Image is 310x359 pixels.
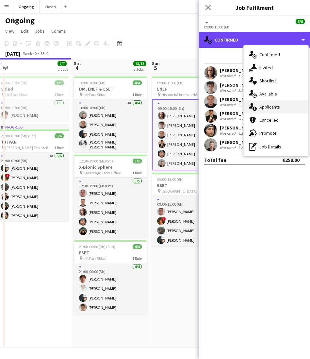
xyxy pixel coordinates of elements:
[54,145,64,150] span: 1 Role
[157,80,184,85] span: 09:00-15:00 (6h)
[5,16,35,26] h1: Ongoing
[152,60,160,66] span: Sun
[244,140,308,153] div: Job Details
[21,28,28,34] span: Edit
[83,256,106,261] span: LifePark Sklad
[237,73,250,78] div: 1.9km
[220,116,237,122] div: Not rated
[296,19,305,24] span: 6/6
[259,104,280,110] span: Applicants
[259,65,273,71] span: Invited
[237,88,250,93] div: 8.2km
[40,0,61,13] button: Closed
[132,92,142,97] span: 1 Role
[220,96,254,102] div: [PERSON_NAME]
[83,170,121,175] span: Backstage Crew Office
[74,99,147,152] app-card-role: 3A4/410:00-16:00 (6h)[PERSON_NAME][PERSON_NAME][PERSON_NAME][PERSON_NAME] [PERSON_NAME]
[152,86,225,92] h3: ENEF
[151,64,160,72] span: 5
[74,77,147,152] app-job-card: 10:00-16:00 (6h)4/4DM, ENEF & ESET LifePark Sklad1 Role3A4/410:00-16:00 (6h)[PERSON_NAME][PERSON_...
[74,263,147,314] app-card-role: 4/421:00-00:00 (3h)[PERSON_NAME][PERSON_NAME][PERSON_NAME][PERSON_NAME]
[220,131,237,136] div: Not rated
[133,159,142,163] span: 5/5
[237,131,250,136] div: 4.8km
[55,133,64,138] span: 6/6
[5,28,14,34] span: View
[237,102,250,107] div: 5.5km
[152,99,225,170] app-card-role: 5A6/609:00-15:00 (6h)[PERSON_NAME][PERSON_NAME][PERSON_NAME][PERSON_NAME][PERSON_NAME][PERSON_NAME]
[74,250,147,256] h3: ESET
[199,3,310,12] h3: Job Fulfilment
[32,27,47,35] a: Jobs
[74,155,147,238] app-job-card: 12:30-19:00 (6h30m)5/5X-Bionic Sphere Backstage Crew Office1 Role5/512:30-19:00 (6h30m)[PERSON_NA...
[220,88,237,93] div: Not rated
[3,27,17,35] a: View
[79,80,106,85] span: 10:00-16:00 (6h)
[259,78,276,84] span: Shortlist
[74,86,147,92] h3: DM, ENEF & ESET
[259,117,279,123] span: Cancelled
[133,61,146,66] span: 13/13
[152,182,225,188] h3: ESET
[41,51,49,56] div: SELČ
[133,80,142,85] span: 4/4
[199,32,310,48] div: Confirmed
[162,217,166,221] span: !
[132,170,142,175] span: 1 Role
[204,157,226,163] div: Total fee
[133,244,142,249] span: 4/4
[204,25,305,29] div: 09:00-15:00 (6h)
[1,80,27,85] span: 08:00-17:00 (9h)
[5,92,28,97] span: LifePark Sklad
[282,157,300,163] div: €258.00
[152,173,225,247] app-job-card: 09:00-15:00 (6h)4/4ESET [GEOGRAPHIC_DATA]1 Role4A4/409:00-15:00 (6h)[PERSON_NAME]![PERSON_NAME][P...
[74,164,147,170] h3: X-Bionic Sphere
[73,64,81,72] span: 4
[152,77,225,170] app-job-card: 09:00-15:00 (6h)6/6ENEF Historická budova Národnej rady SR1 Role5A6/609:00-15:00 (6h)[PERSON_NAME...
[51,28,66,34] span: Comms
[5,145,48,150] span: [PERSON_NAME] Tepláreň
[220,82,254,88] div: [PERSON_NAME]
[5,50,20,57] div: [DATE]
[157,177,184,182] span: 09:00-15:00 (6h)
[220,73,237,78] div: Not rated
[83,92,106,97] span: LifePark Sklad
[237,145,250,150] div: 3.6km
[220,102,237,107] div: Not rated
[259,91,277,97] span: Available
[220,67,261,73] div: [PERSON_NAME]
[55,80,64,85] span: 1/1
[220,125,261,131] div: [PERSON_NAME]
[74,240,147,314] app-job-card: 21:00-00:00 (3h) (Sun)4/4ESET LifePark Sklad1 Role4/421:00-00:00 (3h)[PERSON_NAME][PERSON_NAME][P...
[13,0,40,13] button: Ongoing
[18,27,31,35] a: Edit
[161,92,210,97] span: Historická budova Národnej rady SR
[79,159,113,163] span: 12:30-19:00 (6h30m)
[22,51,38,56] span: Week 40
[259,52,280,58] span: Confirmed
[74,60,81,66] span: Sat
[237,116,251,122] div: 208km
[35,28,45,34] span: Jobs
[54,92,64,97] span: 1 Role
[220,111,262,116] div: [PERSON_NAME]
[259,130,277,136] span: Promote
[152,196,225,247] app-card-role: 4A4/409:00-15:00 (6h)[PERSON_NAME]![PERSON_NAME][PERSON_NAME][PERSON_NAME]
[49,27,69,35] a: Comms
[6,174,10,178] span: !
[161,189,197,194] span: [GEOGRAPHIC_DATA]
[134,67,146,72] div: 3 Jobs
[74,178,147,238] app-card-role: 5/512:30-19:00 (6h30m)[PERSON_NAME][PERSON_NAME][PERSON_NAME][PERSON_NAME][PERSON_NAME]
[220,145,237,150] div: Not rated
[132,256,142,261] span: 1 Role
[220,139,261,145] div: [PERSON_NAME]
[1,133,36,138] span: 20:00-01:00 (5h) (Sat)
[58,67,68,72] div: 2 Jobs
[57,61,67,66] span: 7/7
[79,244,115,249] span: 21:00-00:00 (3h) (Sun)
